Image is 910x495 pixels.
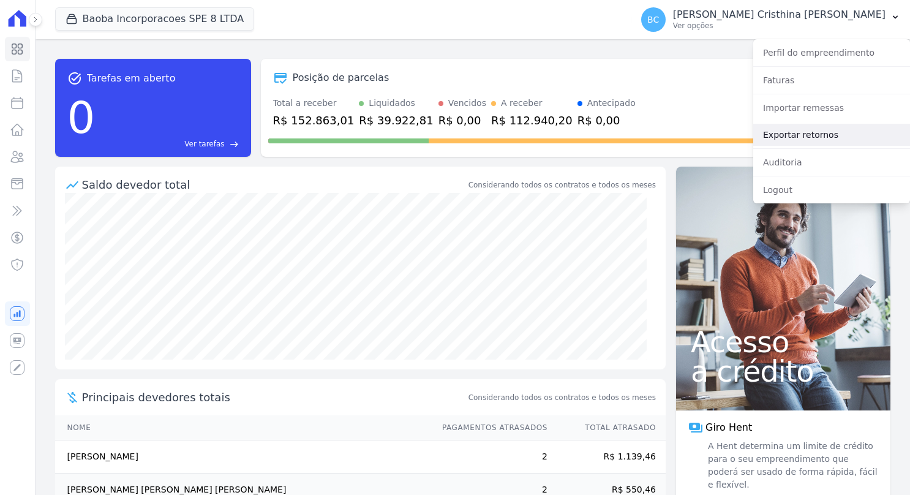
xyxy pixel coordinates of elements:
th: Total Atrasado [548,415,666,440]
div: R$ 0,00 [438,112,486,129]
div: R$ 152.863,01 [273,112,355,129]
p: [PERSON_NAME] Cristhina [PERSON_NAME] [673,9,886,21]
div: Liquidados [369,97,415,110]
p: Ver opções [673,21,886,31]
a: Ver tarefas east [100,138,238,149]
div: Vencidos [448,97,486,110]
span: Tarefas em aberto [87,71,176,86]
a: Auditoria [753,151,910,173]
span: Acesso [691,327,876,357]
div: R$ 112.940,20 [491,112,573,129]
div: R$ 39.922,81 [359,112,433,129]
button: BC [PERSON_NAME] Cristhina [PERSON_NAME] Ver opções [631,2,910,37]
span: Principais devedores totais [82,389,466,406]
div: Considerando todos os contratos e todos os meses [468,179,656,191]
div: Posição de parcelas [293,70,389,85]
div: Total a receber [273,97,355,110]
span: east [230,140,239,149]
button: Baoba Incorporacoes SPE 8 LTDA [55,7,255,31]
a: Logout [753,179,910,201]
td: R$ 1.139,46 [548,440,666,474]
th: Nome [55,415,431,440]
span: A Hent determina um limite de crédito para o seu empreendimento que poderá ser usado de forma ráp... [705,440,878,491]
div: R$ 0,00 [577,112,636,129]
td: [PERSON_NAME] [55,440,431,474]
span: Ver tarefas [184,138,224,149]
td: 2 [431,440,548,474]
a: Faturas [753,69,910,91]
span: task_alt [67,71,82,86]
div: Antecipado [587,97,636,110]
div: 0 [67,86,96,149]
a: Importar remessas [753,97,910,119]
span: Considerando todos os contratos e todos os meses [468,392,656,403]
span: Giro Hent [705,420,752,435]
th: Pagamentos Atrasados [431,415,548,440]
div: Saldo devedor total [82,176,466,193]
a: Perfil do empreendimento [753,42,910,64]
a: Exportar retornos [753,124,910,146]
span: a crédito [691,357,876,386]
div: A receber [501,97,543,110]
span: BC [647,15,659,24]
